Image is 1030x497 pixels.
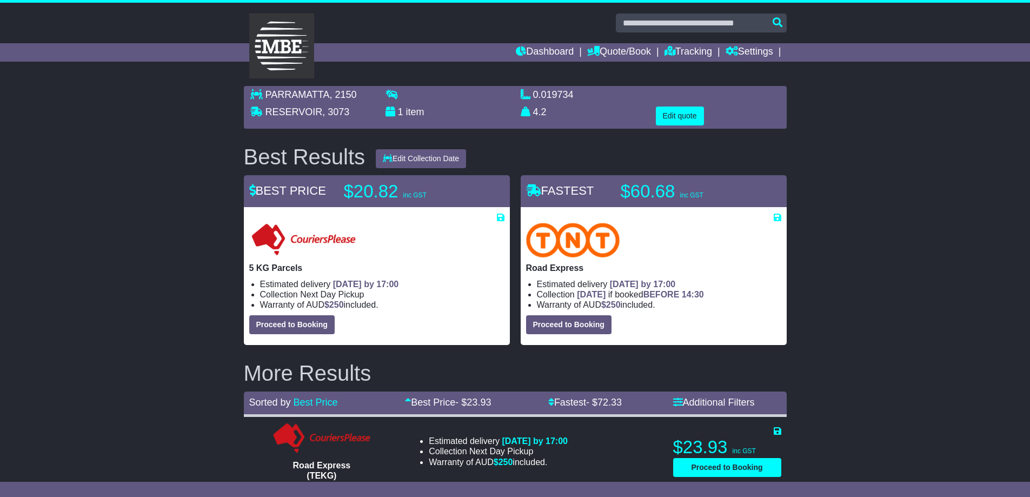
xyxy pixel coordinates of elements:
[344,181,479,202] p: $20.82
[406,107,424,117] span: item
[249,263,504,273] p: 5 KG Parcels
[333,280,399,289] span: [DATE] by 17:00
[537,289,781,300] li: Collection
[533,107,547,117] span: 4.2
[260,279,504,289] li: Estimated delivery
[680,191,703,199] span: inc GST
[577,290,606,299] span: [DATE]
[621,181,756,202] p: $60.68
[265,89,330,100] span: PARRAMATTA
[673,397,755,408] a: Additional Filters
[643,290,680,299] span: BEFORE
[726,43,773,62] a: Settings
[682,290,704,299] span: 14:30
[664,43,712,62] a: Tracking
[548,397,622,408] a: Fastest- $72.33
[429,446,568,456] li: Collection
[533,89,574,100] span: 0.019734
[265,107,323,117] span: RESERVOIR
[244,361,787,385] h2: More Results
[516,43,574,62] a: Dashboard
[249,315,335,334] button: Proceed to Booking
[656,107,704,125] button: Edit quote
[322,107,349,117] span: , 3073
[601,300,621,309] span: $
[455,397,491,408] span: - $
[294,397,338,408] a: Best Price
[526,184,594,197] span: FASTEST
[300,290,364,299] span: Next Day Pickup
[537,300,781,310] li: Warranty of AUD included.
[469,447,533,456] span: Next Day Pickup
[537,279,781,289] li: Estimated delivery
[293,461,351,480] span: Road Express (TEKG)
[405,397,491,408] a: Best Price- $23.93
[260,300,504,310] li: Warranty of AUD included.
[587,43,651,62] a: Quote/Book
[260,289,504,300] li: Collection
[610,280,676,289] span: [DATE] by 17:00
[586,397,622,408] span: - $
[577,290,703,299] span: if booked
[249,223,358,257] img: CouriersPlease: 5 KG Parcels
[329,300,344,309] span: 250
[499,458,513,467] span: 250
[733,447,756,455] span: inc GST
[606,300,621,309] span: 250
[526,223,620,257] img: TNT Domestic: Road Express
[673,436,781,458] p: $23.93
[673,458,781,477] button: Proceed to Booking
[271,422,373,455] img: CouriersPlease: Road Express (TEKG)
[376,149,466,168] button: Edit Collection Date
[249,184,326,197] span: BEST PRICE
[330,89,357,100] span: , 2150
[597,397,622,408] span: 72.33
[494,458,513,467] span: $
[324,300,344,309] span: $
[398,107,403,117] span: 1
[403,191,427,199] span: inc GST
[429,436,568,446] li: Estimated delivery
[502,436,568,446] span: [DATE] by 17:00
[526,263,781,273] p: Road Express
[249,397,291,408] span: Sorted by
[429,457,568,467] li: Warranty of AUD included.
[467,397,491,408] span: 23.93
[526,315,612,334] button: Proceed to Booking
[238,145,371,169] div: Best Results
